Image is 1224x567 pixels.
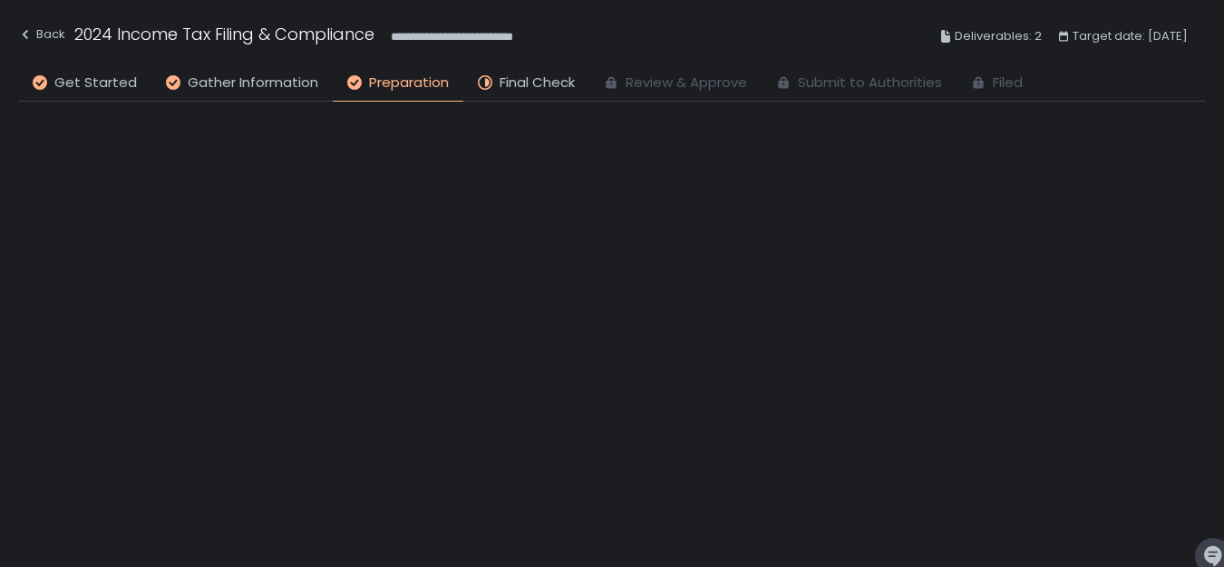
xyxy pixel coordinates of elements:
[993,73,1023,93] span: Filed
[955,25,1042,47] span: Deliverables: 2
[18,24,65,45] div: Back
[798,73,942,93] span: Submit to Authorities
[369,73,449,93] span: Preparation
[188,73,318,93] span: Gather Information
[54,73,137,93] span: Get Started
[18,22,65,52] button: Back
[500,73,575,93] span: Final Check
[626,73,747,93] span: Review & Approve
[1073,25,1188,47] span: Target date: [DATE]
[74,22,374,46] h1: 2024 Income Tax Filing & Compliance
